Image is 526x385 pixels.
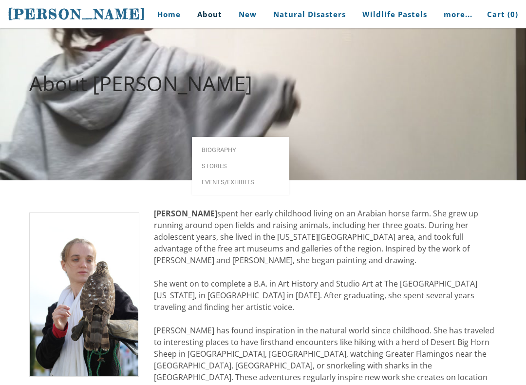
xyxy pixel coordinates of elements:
a: Home [143,3,188,25]
span: [PERSON_NAME] [8,6,146,22]
a: Natural Disasters [266,3,353,25]
a: Cart (0) [480,3,518,25]
a: Stories [192,158,289,174]
a: [PERSON_NAME] [8,5,146,23]
font: About [PERSON_NAME] [29,69,252,97]
a: Wildlife Pastels [355,3,434,25]
a: Biography [192,142,289,158]
a: About [190,3,229,25]
strong: [PERSON_NAME] [154,208,217,219]
a: New [231,3,264,25]
span: 0 [510,9,515,19]
span: Stories [202,163,280,169]
img: Stephanie peters [29,212,139,377]
a: Events/Exhibits [192,174,289,190]
span: Biography [202,147,280,153]
span: Events/Exhibits [202,179,280,185]
a: more... [436,3,480,25]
